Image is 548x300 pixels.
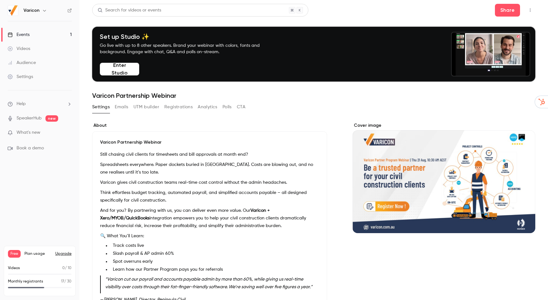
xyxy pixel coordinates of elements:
[24,7,39,14] h6: Varicon
[353,122,535,129] label: Cover image
[237,102,245,112] button: CTA
[17,115,42,122] a: SpeakerHub
[100,63,139,75] button: Enter Studio
[115,102,128,112] button: Emails
[353,122,535,233] section: Cover image
[100,42,275,55] p: Go live with up to 8 other speakers. Brand your webinar with colors, fonts and background. Engage...
[8,5,18,16] img: Varicon
[92,122,327,129] label: About
[100,232,319,240] p: 🔍 What You’ll Learn:
[64,130,72,136] iframe: Noticeable Trigger
[164,102,193,112] button: Registrations
[100,207,319,230] p: And for you? By partnering with us, you can deliver even more value. Our integration empowers you...
[92,92,535,99] h1: Varicon Partnership Webinar
[45,115,58,122] span: new
[223,102,232,112] button: Polls
[110,266,319,273] li: Learn how our Partner Program pays you for referrals
[105,277,312,289] em: “Varicon cut our payroll and accounts payable admin by more than 60%, while giving us real-time v...
[8,32,30,38] div: Events
[8,279,43,284] p: Monthly registrants
[495,4,520,17] button: Share
[100,189,319,204] p: Think effortless budget tracking, automated payroll, and simplified accounts payable – all design...
[92,102,110,112] button: Settings
[100,33,275,40] h4: Set up Studio ✨
[61,280,64,283] span: 17
[17,129,40,136] span: What's new
[24,251,51,256] span: Plan usage
[100,161,319,176] p: Spreadsheets everywhere. Paper dockets buried in [GEOGRAPHIC_DATA]. Costs are blowing out, and no...
[98,7,161,14] div: Search for videos or events
[100,139,319,146] p: Varicon Partnership Webinar
[8,250,21,258] span: Free
[8,60,36,66] div: Audience
[62,265,72,271] p: / 10
[134,102,159,112] button: UTM builder
[17,145,44,152] span: Book a demo
[8,74,33,80] div: Settings
[8,265,20,271] p: Videos
[61,279,72,284] p: / 30
[17,101,26,107] span: Help
[110,242,319,249] li: Track costs live
[8,46,30,52] div: Videos
[8,101,72,107] li: help-dropdown-opener
[110,250,319,257] li: Slash payroll & AP admin 60%
[62,266,65,270] span: 0
[198,102,217,112] button: Analytics
[100,151,319,158] p: Still chasing civil clients for timesheets and bill approvals at month end?
[55,251,72,256] button: Upgrade
[100,179,319,186] p: Varicon gives civil construction teams real-time cost control without the admin headaches.
[110,258,319,265] li: Spot overruns early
